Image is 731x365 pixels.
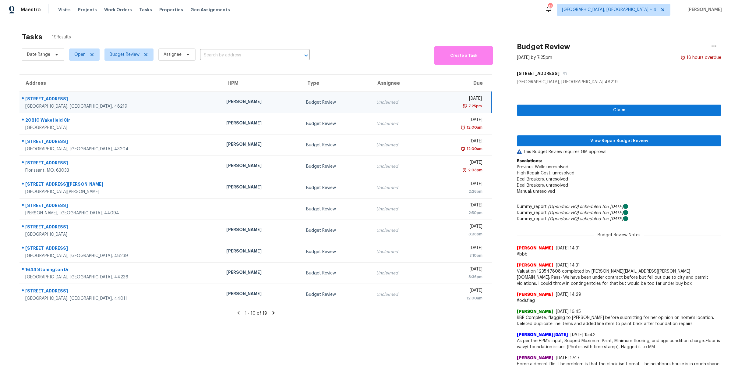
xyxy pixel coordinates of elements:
div: Dummy_report [517,204,721,210]
div: [DATE] [433,138,482,146]
div: [DATE] [433,266,482,274]
i: (Opendoor HQ) [548,217,579,221]
span: [DATE] 15:42 [570,333,595,337]
span: Manual: unresolved [517,189,555,194]
span: [PERSON_NAME] [685,7,722,13]
div: [DATE] [433,117,482,124]
div: [GEOGRAPHIC_DATA], [GEOGRAPHIC_DATA], 44236 [25,274,217,280]
div: 7:25pm [467,103,482,109]
span: View Repair Budget Review [522,137,716,145]
div: [DATE] [433,181,482,188]
div: 12:00am [465,146,482,152]
span: [DATE] 14:31 [556,263,580,267]
span: Maestro [21,7,41,13]
img: Overdue Alarm Icon [461,146,465,152]
div: [PERSON_NAME] [226,120,296,127]
button: Open [302,51,310,60]
div: 8:36pm [433,274,482,280]
div: Budget Review [306,99,366,106]
div: Dummy_report [517,210,721,216]
div: Unclaimed [376,121,422,127]
span: Assignee [164,52,182,58]
div: [DATE] by 7:25pm [517,55,552,61]
span: Budget Review Notes [594,232,644,238]
div: Unclaimed [376,185,422,191]
div: Budget Review [306,163,366,170]
div: 18 hours overdue [685,55,721,61]
span: [DATE] 14:31 [556,246,580,250]
div: Unclaimed [376,249,422,255]
p: This Budget Review requires GM approval [517,149,721,155]
th: HPM [221,75,301,92]
button: Claim [517,105,721,116]
span: Projects [78,7,97,13]
span: [DATE] 16:45 [556,310,581,314]
span: [PERSON_NAME] [517,309,553,315]
div: Budget Review [306,270,366,276]
input: Search by address [200,51,293,60]
th: Address [19,75,221,92]
div: Unclaimed [376,99,422,106]
div: 2:50pm [433,210,482,216]
div: [PERSON_NAME] [226,227,296,234]
div: [GEOGRAPHIC_DATA], [GEOGRAPHIC_DATA], 48219 [25,103,217,109]
img: Overdue Alarm Icon [462,103,467,109]
span: Geo Assignments [190,7,230,13]
span: High Repair Cost: unresolved [517,171,574,175]
i: scheduled for: [DATE] [580,205,623,209]
div: 2:03pm [467,167,482,173]
span: Work Orders [104,7,132,13]
i: (Opendoor HQ) [548,211,579,215]
div: 1644 Stonington Dr [25,267,217,274]
div: Unclaimed [376,142,422,148]
h5: [STREET_ADDRESS] [517,70,560,77]
div: Budget Review [306,142,366,148]
div: 12:00am [465,124,482,131]
span: Deal Breakers: unresolved [517,183,568,188]
span: Properties [159,7,183,13]
i: (Opendoor HQ) [548,205,579,209]
div: Dummy_report [517,216,721,222]
div: [PERSON_NAME] [226,248,296,256]
h2: Tasks [22,34,42,40]
div: 45 [548,4,552,10]
h2: Budget Review [517,44,570,50]
th: Due [428,75,492,92]
span: [PERSON_NAME] [517,292,553,298]
div: Budget Review [306,185,366,191]
div: [GEOGRAPHIC_DATA], [GEOGRAPHIC_DATA], 48239 [25,253,217,259]
div: Budget Review [306,292,366,298]
div: [PERSON_NAME] [226,269,296,277]
div: [STREET_ADDRESS] [25,160,217,167]
th: Type [301,75,371,92]
span: Create a Task [437,52,490,59]
div: [DATE] [433,288,482,295]
div: Unclaimed [376,292,422,298]
div: 3:38pm [433,231,482,237]
span: Visits [58,7,71,13]
span: Claim [522,106,716,114]
div: [DATE] [433,202,482,210]
span: 1 - 10 of 19 [245,311,267,316]
span: #odsflag [517,298,721,304]
div: Unclaimed [376,227,422,234]
div: Budget Review [306,206,366,212]
div: [STREET_ADDRESS][PERSON_NAME] [25,181,217,189]
th: Assignee [371,75,427,92]
b: Escalations: [517,159,542,163]
div: [GEOGRAPHIC_DATA], [GEOGRAPHIC_DATA], 44011 [25,295,217,302]
div: Florissant, MO, 63033 [25,167,217,174]
div: [DATE] [433,159,482,167]
span: Date Range [27,52,50,58]
span: 19 Results [52,34,71,40]
div: 20810 Wakefield Cir [25,117,217,125]
i: scheduled for: [DATE] [580,217,623,221]
div: Budget Review [306,227,366,234]
div: Unclaimed [376,270,422,276]
button: Create a Task [434,46,493,65]
i: scheduled for: [DATE] [580,211,623,215]
div: [GEOGRAPHIC_DATA], [GEOGRAPHIC_DATA] 48219 [517,79,721,85]
span: [DATE] 14:29 [556,292,581,297]
div: [DATE] [433,224,482,231]
div: [PERSON_NAME], [GEOGRAPHIC_DATA], 44094 [25,210,217,216]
